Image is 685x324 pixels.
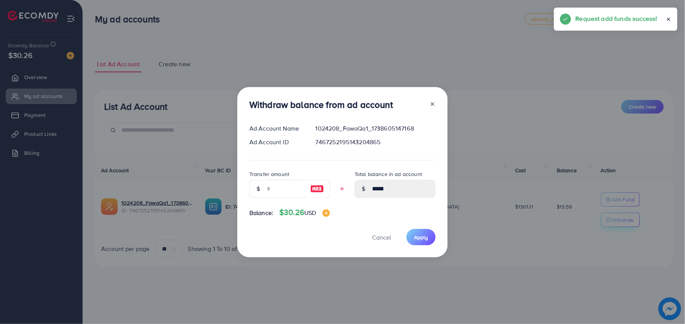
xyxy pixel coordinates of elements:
h3: Withdraw balance from ad account [249,99,393,110]
div: 1024208_FawaQa1_1738605147168 [310,124,442,133]
span: Balance: [249,209,273,217]
img: image [310,184,324,193]
div: 7467252195143204865 [310,138,442,146]
h5: Request add funds success! [576,14,657,23]
span: Cancel [372,233,391,241]
h4: $30.26 [279,208,330,217]
div: Ad Account ID [243,138,310,146]
button: Apply [406,229,436,245]
label: Transfer amount [249,170,289,178]
label: Total balance in ad account [355,170,422,178]
span: USD [304,209,316,217]
span: Apply [414,234,428,241]
button: Cancel [363,229,400,245]
div: Ad Account Name [243,124,310,133]
img: image [322,209,330,217]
